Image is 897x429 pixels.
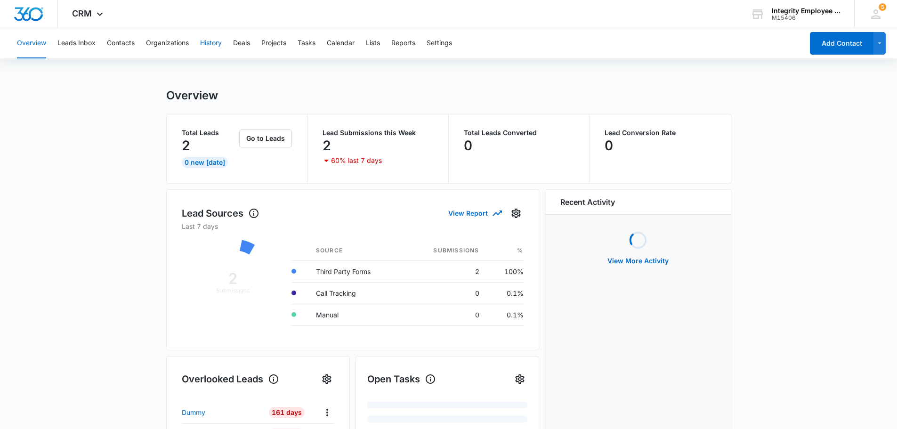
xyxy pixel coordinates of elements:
[404,241,487,261] th: Submissions
[605,130,716,136] p: Lead Conversion Rate
[810,32,873,55] button: Add Contact
[320,405,334,420] button: Actions
[598,250,678,272] button: View More Activity
[605,138,613,153] p: 0
[233,28,250,58] button: Deals
[772,15,840,21] div: account id
[200,28,222,58] button: History
[512,372,527,387] button: Settings
[404,304,487,325] td: 0
[308,241,404,261] th: Source
[57,28,96,58] button: Leads Inbox
[560,196,615,208] h6: Recent Activity
[269,407,305,418] div: 161 Days
[487,282,524,304] td: 0.1%
[182,407,205,417] p: Dummy
[464,130,574,136] p: Total Leads Converted
[182,130,238,136] p: Total Leads
[146,28,189,58] button: Organizations
[367,372,436,386] h1: Open Tasks
[182,138,190,153] p: 2
[323,130,433,136] p: Lead Submissions this Week
[182,372,279,386] h1: Overlooked Leads
[308,304,404,325] td: Manual
[487,241,524,261] th: %
[308,282,404,304] td: Call Tracking
[464,138,472,153] p: 0
[166,89,218,103] h1: Overview
[323,138,331,153] p: 2
[448,205,501,221] button: View Report
[404,282,487,304] td: 0
[72,8,92,18] span: CRM
[239,134,292,142] a: Go to Leads
[391,28,415,58] button: Reports
[107,28,135,58] button: Contacts
[239,130,292,147] button: Go to Leads
[17,28,46,58] button: Overview
[308,260,404,282] td: Third Party Forms
[509,206,524,221] button: Settings
[298,28,315,58] button: Tasks
[879,3,886,11] div: notifications count
[427,28,452,58] button: Settings
[182,221,524,231] p: Last 7 days
[327,28,355,58] button: Calendar
[182,407,261,417] a: Dummy
[487,260,524,282] td: 100%
[319,372,334,387] button: Settings
[879,3,886,11] span: 5
[772,7,840,15] div: account name
[182,157,228,168] div: 0 New [DATE]
[404,260,487,282] td: 2
[261,28,286,58] button: Projects
[331,157,382,164] p: 60% last 7 days
[366,28,380,58] button: Lists
[182,206,259,220] h1: Lead Sources
[487,304,524,325] td: 0.1%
